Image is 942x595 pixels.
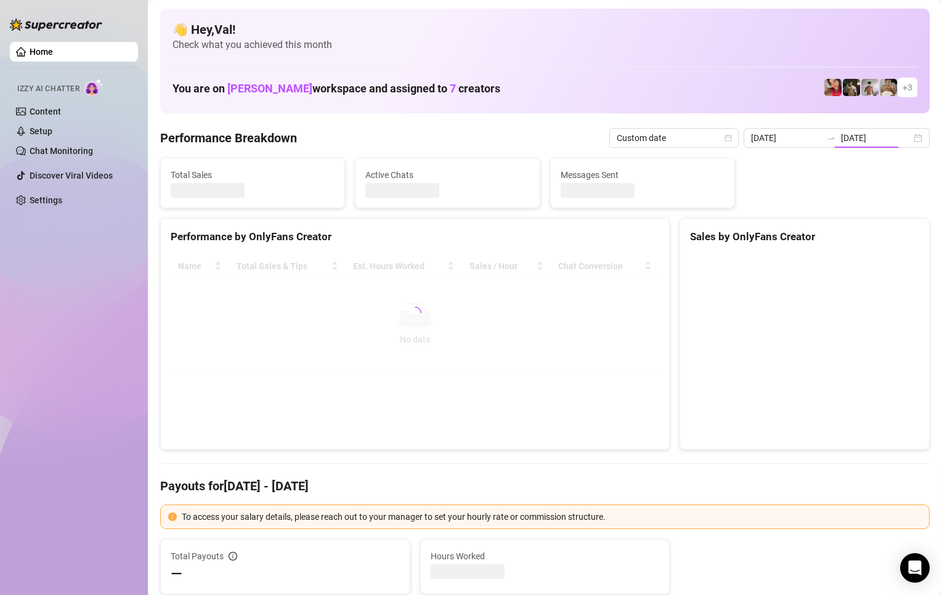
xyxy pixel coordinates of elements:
[843,79,860,96] img: Tony
[450,82,456,95] span: 7
[173,21,917,38] h4: 👋 Hey, Val !
[168,512,177,521] span: exclamation-circle
[182,510,922,524] div: To access your salary details, please reach out to your manager to set your hourly rate or commis...
[10,18,102,31] img: logo-BBDzfeDw.svg
[30,146,93,156] a: Chat Monitoring
[84,78,104,96] img: AI Chatter
[826,133,836,143] span: to
[171,229,659,245] div: Performance by OnlyFans Creator
[171,549,224,563] span: Total Payouts
[861,79,879,96] img: aussieboy_j
[826,133,836,143] span: swap-right
[17,83,79,95] span: Izzy AI Chatter
[30,47,53,57] a: Home
[751,131,821,145] input: Start date
[903,81,912,94] span: + 3
[30,171,113,180] a: Discover Viral Videos
[365,168,529,182] span: Active Chats
[160,477,930,495] h4: Payouts for [DATE] - [DATE]
[690,229,919,245] div: Sales by OnlyFans Creator
[173,38,917,52] span: Check what you achieved this month
[824,79,842,96] img: Vanessa
[841,131,911,145] input: End date
[561,168,725,182] span: Messages Sent
[229,552,237,561] span: info-circle
[30,126,52,136] a: Setup
[171,168,335,182] span: Total Sales
[173,82,500,95] h1: You are on workspace and assigned to creators
[409,307,421,319] span: loading
[227,82,312,95] span: [PERSON_NAME]
[171,564,182,584] span: —
[617,129,731,147] span: Custom date
[880,79,897,96] img: Aussieboy_jfree
[30,195,62,205] a: Settings
[900,553,930,583] div: Open Intercom Messenger
[725,134,732,142] span: calendar
[431,549,660,563] span: Hours Worked
[160,129,297,147] h4: Performance Breakdown
[30,107,61,116] a: Content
